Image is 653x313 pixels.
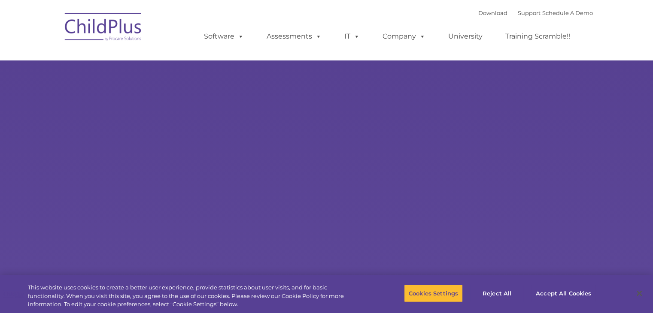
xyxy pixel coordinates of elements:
font: | [478,9,593,16]
button: Close [630,284,649,303]
a: University [440,28,491,45]
a: Assessments [258,28,330,45]
button: Accept All Cookies [531,284,596,302]
a: IT [336,28,368,45]
a: Support [518,9,541,16]
a: Download [478,9,507,16]
a: Software [195,28,252,45]
button: Cookies Settings [404,284,463,302]
a: Training Scramble!! [497,28,579,45]
a: Schedule A Demo [542,9,593,16]
a: Company [374,28,434,45]
img: ChildPlus by Procare Solutions [61,7,146,50]
div: This website uses cookies to create a better user experience, provide statistics about user visit... [28,283,359,309]
button: Reject All [470,284,524,302]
